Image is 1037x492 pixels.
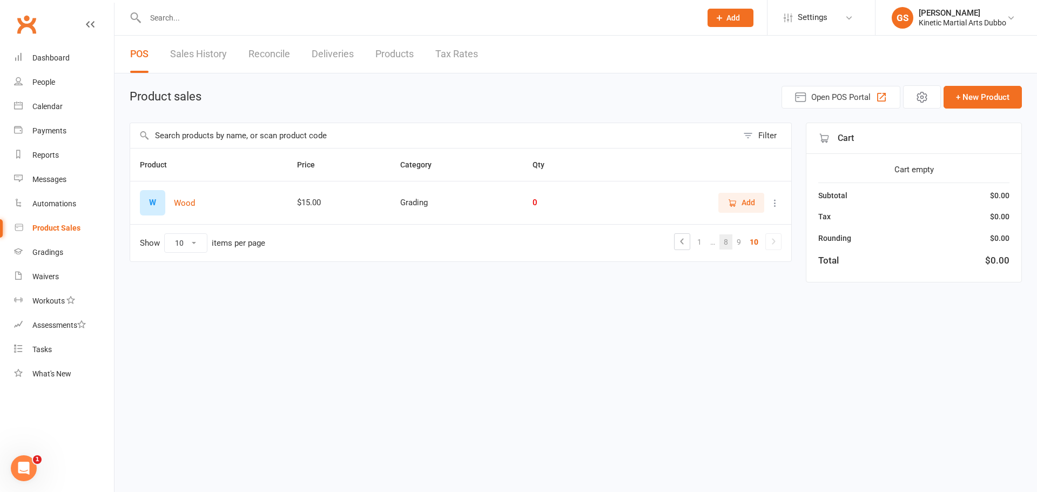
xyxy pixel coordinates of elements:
[693,234,706,250] a: 1
[14,143,114,167] a: Reports
[32,175,66,184] div: Messages
[14,119,114,143] a: Payments
[248,36,290,73] a: Reconcile
[14,338,114,362] a: Tasks
[11,455,37,481] iframe: Intercom live chat
[818,211,831,223] div: Tax
[32,102,63,111] div: Calendar
[533,158,556,171] button: Qty
[174,197,195,210] button: Wood
[130,36,149,73] a: POS
[892,7,913,29] div: GS
[14,289,114,313] a: Workouts
[14,46,114,70] a: Dashboard
[400,198,513,207] div: Grading
[32,199,76,208] div: Automations
[742,197,755,208] span: Add
[811,91,871,104] span: Open POS Portal
[919,8,1006,18] div: [PERSON_NAME]
[944,86,1022,109] button: + New Product
[708,9,753,27] button: Add
[32,369,71,378] div: What's New
[14,192,114,216] a: Automations
[782,86,900,109] button: Open POS Portal
[375,36,414,73] a: Products
[718,193,764,212] button: Add
[32,78,55,86] div: People
[985,253,1009,268] div: $0.00
[142,10,693,25] input: Search...
[533,160,556,169] span: Qty
[726,14,740,22] span: Add
[32,224,80,232] div: Product Sales
[33,455,42,464] span: 1
[32,345,52,354] div: Tasks
[130,90,201,103] h1: Product sales
[990,211,1009,223] div: $0.00
[400,160,443,169] span: Category
[212,239,265,248] div: items per page
[140,160,179,169] span: Product
[738,123,791,148] button: Filter
[14,167,114,192] a: Messages
[745,234,763,250] a: 10
[32,53,70,62] div: Dashboard
[798,5,827,30] span: Settings
[758,129,777,142] div: Filter
[14,70,114,95] a: People
[140,158,179,171] button: Product
[297,160,327,169] span: Price
[13,11,40,38] a: Clubworx
[990,232,1009,244] div: $0.00
[297,198,381,207] div: $15.00
[14,313,114,338] a: Assessments
[170,36,227,73] a: Sales History
[32,248,63,257] div: Gradings
[818,190,847,201] div: Subtotal
[130,123,738,148] input: Search products by name, or scan product code
[32,321,86,329] div: Assessments
[435,36,478,73] a: Tax Rates
[990,190,1009,201] div: $0.00
[706,234,719,250] a: …
[806,123,1021,154] div: Cart
[732,234,745,250] a: 9
[400,158,443,171] button: Category
[14,265,114,289] a: Waivers
[818,232,851,244] div: Rounding
[14,362,114,386] a: What's New
[140,233,265,253] div: Show
[533,198,604,207] div: 0
[818,253,839,268] div: Total
[32,151,59,159] div: Reports
[719,234,732,250] a: 8
[297,158,327,171] button: Price
[818,163,1009,176] div: Cart empty
[32,272,59,281] div: Waivers
[312,36,354,73] a: Deliveries
[32,296,65,305] div: Workouts
[14,95,114,119] a: Calendar
[140,190,165,215] div: Set product image
[14,216,114,240] a: Product Sales
[14,240,114,265] a: Gradings
[919,18,1006,28] div: Kinetic Martial Arts Dubbo
[32,126,66,135] div: Payments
